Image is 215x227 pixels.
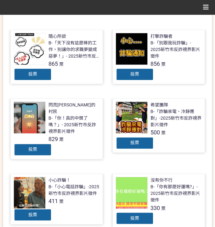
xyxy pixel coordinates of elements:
div: B-「小心電話詐騙」-2025新竹市反詐視界影片徵件 [48,184,99,197]
span: 票 [59,137,64,142]
div: 小心詐騙！ [48,177,71,184]
span: 票 [161,206,166,211]
div: 隨心所欲 [48,33,66,40]
div: B-「別跟我玩詐騙」- 2025新竹市反詐視界影片徵件 [150,40,201,60]
span: 投票 [28,71,37,77]
span: 865 [48,60,58,67]
span: 票 [161,130,166,135]
div: B-「詐騙來電、冷靜應對」-2025新竹市反詐視界影片徵件 [150,108,201,128]
a: 打擊詐騙者B-「別跟我玩詐騙」- 2025新竹市反詐視界影片徵件856票投票 [112,30,205,84]
a: 閃亮[PERSON_NAME]的村民B-「你！真的中獎了嗎？」- 2025新竹市反詐視界影片徵件829票投票 [10,98,103,159]
div: 閃亮[PERSON_NAME]的村民 [48,102,99,115]
span: 411 [48,198,58,204]
span: 500 [150,129,160,136]
div: 打擊詐騙者 [150,33,173,40]
span: 投票 [130,140,139,145]
div: B-「你！真的中獎了嗎？」- 2025新竹市反詐視界影片徵件 [48,115,99,135]
a: 隨心所欲B-「天下沒有這麼棒的工作，別讓你的求職夢變成惡夢！」- 2025新竹市反詐視界影片徵件865票投票 [10,30,103,84]
div: 希望團隊 [150,102,168,108]
span: 829 [48,136,58,142]
span: 票 [161,62,166,67]
span: 票 [59,199,64,204]
span: 投票 [28,212,37,217]
div: B-「你有那麼好運嗎?」- 2025新竹市反詐視界影片徵件 [150,184,201,203]
span: 票 [59,62,64,67]
div: B-「天下沒有這麼棒的工作，別讓你的求職夢變成惡夢！」- 2025新竹市反詐視界影片徵件 [48,40,99,60]
div: 沒有你不行 [150,177,173,184]
span: 856 [150,60,160,67]
span: 投票 [130,71,139,77]
span: 投票 [28,147,37,152]
span: 投票 [130,215,139,220]
a: 希望團隊B-「詐騙來電、冷靜應對」-2025新竹市反詐視界影片徵件500票投票 [112,98,205,153]
span: 330 [150,204,160,211]
a: 小心詐騙！B-「小心電話詐騙」-2025新竹市反詐視界影片徵件411票投票 [10,173,103,224]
